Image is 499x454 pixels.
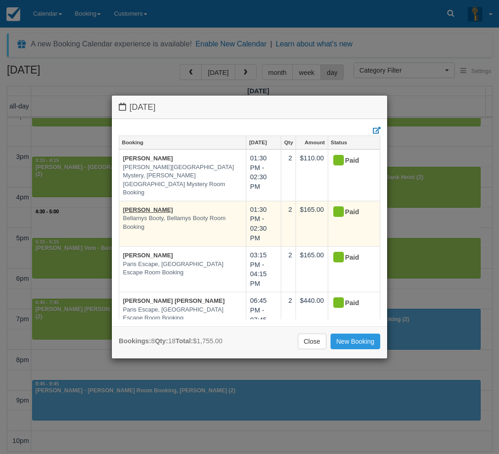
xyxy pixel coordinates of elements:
[296,149,328,201] td: $110.00
[332,153,368,168] div: Paid
[281,247,296,292] td: 2
[296,292,328,338] td: $440.00
[155,337,168,345] strong: Qty:
[296,201,328,246] td: $165.00
[281,149,296,201] td: 2
[332,296,368,311] div: Paid
[123,252,173,259] a: [PERSON_NAME]
[328,136,380,149] a: Status
[246,149,281,201] td: 01:30 PM - 02:30 PM
[331,334,381,349] a: New Booking
[123,214,242,231] em: Bellamys Booty, Bellamys Booty Room Booking
[281,136,296,149] a: Qty
[332,250,368,265] div: Paid
[175,337,193,345] strong: Total:
[123,163,242,197] em: [PERSON_NAME][GEOGRAPHIC_DATA] Mystery, [PERSON_NAME][GEOGRAPHIC_DATA] Mystery Room Booking
[281,201,296,246] td: 2
[119,336,222,346] div: 8 18 $1,755.00
[123,206,173,213] a: [PERSON_NAME]
[119,337,151,345] strong: Bookings:
[123,155,173,162] a: [PERSON_NAME]
[119,136,246,149] a: Booking
[246,201,281,246] td: 01:30 PM - 02:30 PM
[123,260,242,277] em: Paris Escape, [GEOGRAPHIC_DATA] Escape Room Booking
[246,247,281,292] td: 03:15 PM - 04:15 PM
[246,292,281,338] td: 06:45 PM - 07:45 PM
[123,306,242,323] em: Paris Escape, [GEOGRAPHIC_DATA] Escape Room Booking
[281,292,296,338] td: 2
[123,297,225,304] a: [PERSON_NAME] [PERSON_NAME]
[298,334,326,349] a: Close
[119,102,380,112] h4: [DATE]
[296,247,328,292] td: $165.00
[296,136,327,149] a: Amount
[332,205,368,220] div: Paid
[246,136,281,149] a: [DATE]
